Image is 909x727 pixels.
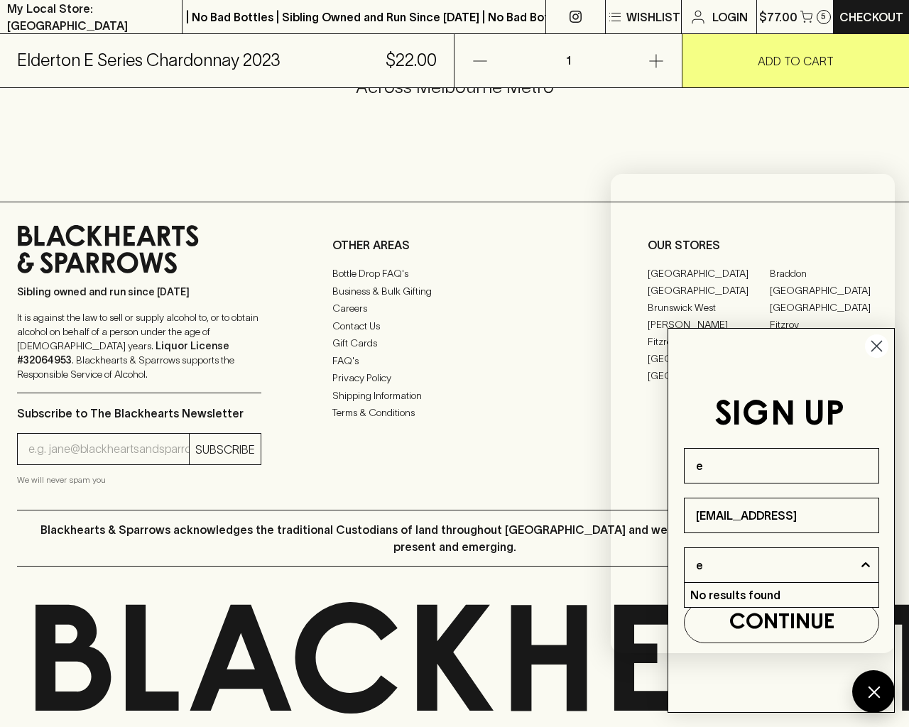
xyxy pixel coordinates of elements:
[682,34,909,87] button: ADD TO CART
[332,405,577,422] a: Terms & Conditions
[839,9,903,26] p: Checkout
[17,405,261,422] p: Subscribe to The Blackhearts Newsletter
[332,300,577,317] a: Careers
[332,387,577,404] a: Shipping Information
[17,310,261,381] p: It is against the law to sell or supply alcohol to, or to obtain alcohol on behalf of a person un...
[17,473,261,487] p: We will never spam you
[332,335,577,352] a: Gift Cards
[626,9,680,26] p: Wishlist
[332,266,577,283] a: Bottle Drop FAQ's
[195,441,255,458] p: SUBSCRIBE
[821,13,826,21] p: 5
[28,438,189,461] input: e.g. jane@blackheartsandsparrows.com.au
[551,34,585,87] p: 1
[759,9,798,26] p: $77.00
[332,283,577,300] a: Business & Bulk Gifting
[190,434,261,464] button: SUBSCRIBE
[17,285,261,299] p: Sibling owned and run since [DATE]
[712,9,748,26] p: Login
[17,49,281,72] h5: Elderton E Series Chardonnay 2023
[386,49,437,72] h5: $22.00
[332,370,577,387] a: Privacy Policy
[332,317,577,334] a: Contact Us
[332,352,577,369] a: FAQ's
[28,521,881,555] p: Blackhearts & Sparrows acknowledges the traditional Custodians of land throughout [GEOGRAPHIC_DAT...
[758,53,834,70] p: ADD TO CART
[332,236,577,253] p: OTHER AREAS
